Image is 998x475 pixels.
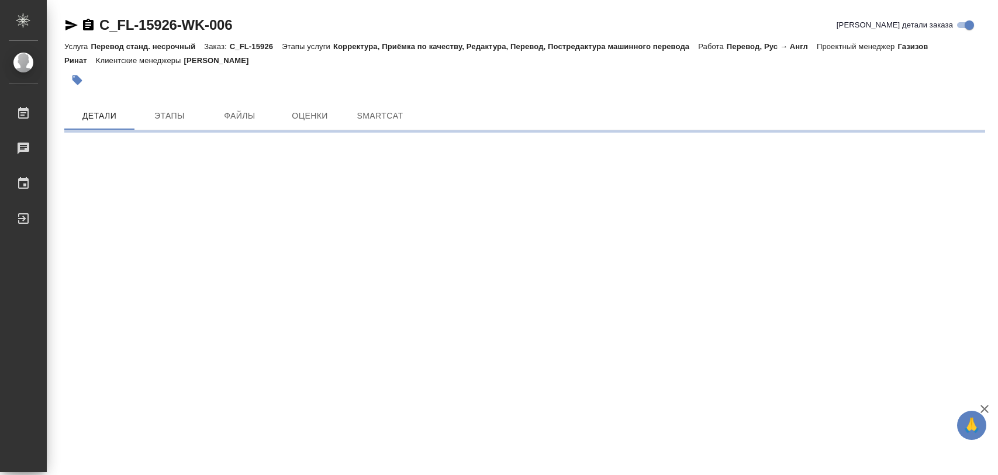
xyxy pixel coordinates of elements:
[184,56,258,65] p: [PERSON_NAME]
[212,109,268,123] span: Файлы
[352,109,408,123] span: SmartCat
[141,109,198,123] span: Этапы
[333,42,698,51] p: Корректура, Приёмка по качеству, Редактура, Перевод, Постредактура машинного перевода
[282,42,333,51] p: Этапы услуги
[99,17,232,33] a: C_FL-15926-WK-006
[962,413,982,438] span: 🙏
[81,18,95,32] button: Скопировать ссылку
[71,109,127,123] span: Детали
[230,42,282,51] p: C_FL-15926
[64,42,91,51] p: Услуга
[204,42,229,51] p: Заказ:
[96,56,184,65] p: Клиентские менеджеры
[817,42,897,51] p: Проектный менеджер
[957,411,986,440] button: 🙏
[282,109,338,123] span: Оценки
[91,42,204,51] p: Перевод станд. несрочный
[837,19,953,31] span: [PERSON_NAME] детали заказа
[727,42,817,51] p: Перевод, Рус → Англ
[64,18,78,32] button: Скопировать ссылку для ЯМессенджера
[698,42,727,51] p: Работа
[64,67,90,93] button: Добавить тэг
